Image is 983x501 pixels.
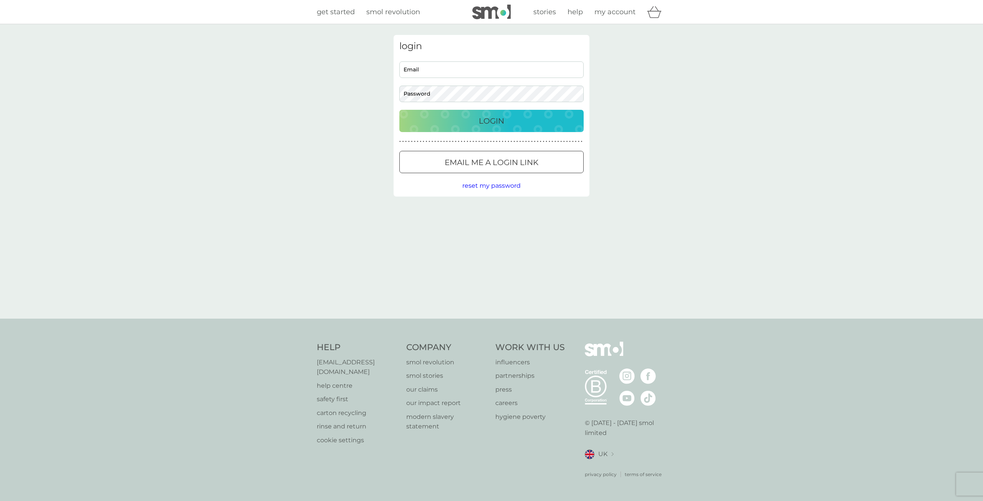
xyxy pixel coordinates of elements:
[594,7,635,18] a: my account
[440,140,442,144] p: ●
[411,140,413,144] p: ●
[640,390,656,406] img: visit the smol Tiktok page
[611,452,614,456] img: select a new location
[493,140,495,144] p: ●
[502,140,503,144] p: ●
[490,140,491,144] p: ●
[479,115,504,127] p: Login
[558,140,559,144] p: ●
[317,394,399,404] a: safety first
[554,140,556,144] p: ●
[406,357,488,367] a: smol revolution
[317,381,399,391] a: help centre
[429,140,430,144] p: ●
[537,140,538,144] p: ●
[495,342,565,354] h4: Work With Us
[446,140,448,144] p: ●
[581,140,583,144] p: ●
[408,140,410,144] p: ●
[443,140,445,144] p: ●
[317,357,399,377] a: [EMAIL_ADDRESS][DOMAIN_NAME]
[495,385,565,395] a: press
[420,140,421,144] p: ●
[546,140,547,144] p: ●
[533,7,556,18] a: stories
[317,342,399,354] h4: Help
[566,140,568,144] p: ●
[533,8,556,16] span: stories
[461,140,462,144] p: ●
[472,5,511,19] img: smol
[487,140,489,144] p: ●
[317,422,399,432] a: rinse and return
[505,140,506,144] p: ●
[458,140,460,144] p: ●
[585,471,617,478] p: privacy policy
[449,140,451,144] p: ●
[317,408,399,418] a: carton recycling
[317,7,355,18] a: get started
[522,140,524,144] p: ●
[585,450,594,459] img: UK flag
[317,8,355,16] span: get started
[406,412,488,432] a: modern slavery statement
[499,140,500,144] p: ●
[399,140,401,144] p: ●
[572,140,574,144] p: ●
[414,140,415,144] p: ●
[426,140,427,144] p: ●
[585,418,667,438] p: © [DATE] - [DATE] smol limited
[462,182,521,189] span: reset my password
[647,4,666,20] div: basket
[317,435,399,445] a: cookie settings
[452,140,453,144] p: ●
[495,412,565,422] a: hygiene poverty
[619,369,635,384] img: visit the smol Instagram page
[402,140,404,144] p: ●
[625,471,662,478] p: terms of service
[495,371,565,381] a: partnerships
[513,140,515,144] p: ●
[496,140,498,144] p: ●
[569,140,571,144] p: ●
[568,7,583,18] a: help
[399,41,584,52] h3: login
[495,398,565,408] p: careers
[406,342,488,354] h4: Company
[432,140,433,144] p: ●
[417,140,419,144] p: ●
[435,140,436,144] p: ●
[598,449,607,459] span: UK
[516,140,518,144] p: ●
[560,140,562,144] p: ●
[366,8,420,16] span: smol revolution
[531,140,533,144] p: ●
[528,140,530,144] p: ●
[437,140,439,144] p: ●
[405,140,407,144] p: ●
[478,140,480,144] p: ●
[484,140,486,144] p: ●
[473,140,474,144] p: ●
[470,140,471,144] p: ●
[585,342,623,368] img: smol
[406,371,488,381] a: smol stories
[534,140,536,144] p: ●
[568,8,583,16] span: help
[540,140,541,144] p: ●
[399,110,584,132] button: Login
[406,385,488,395] a: our claims
[619,390,635,406] img: visit the smol Youtube page
[406,398,488,408] a: our impact report
[594,8,635,16] span: my account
